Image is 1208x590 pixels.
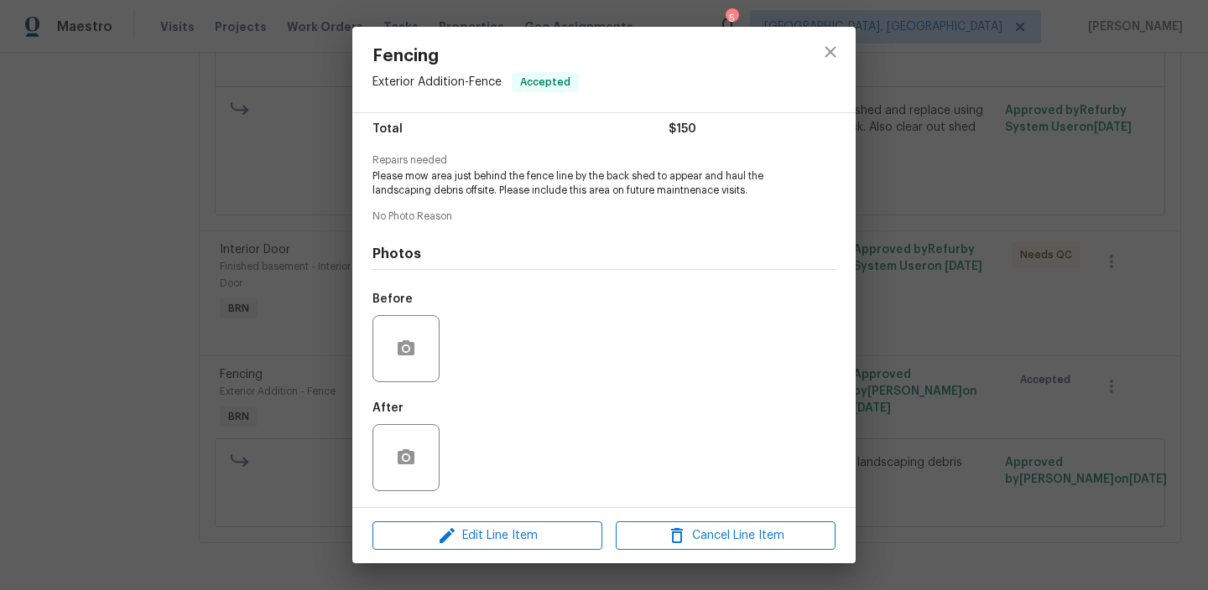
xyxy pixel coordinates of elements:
div: 5 [726,10,737,27]
span: Accepted [513,74,577,91]
span: Edit Line Item [377,525,597,546]
h5: Before [372,293,413,305]
button: Edit Line Item [372,521,602,551]
button: Cancel Line Item [616,521,836,551]
span: Fencing [372,47,579,65]
span: Exterior Addition - Fence [372,76,502,88]
span: Repairs needed [372,155,836,166]
button: close [810,32,851,72]
span: $150 [669,117,696,142]
h4: Photos [372,246,836,262]
span: No Photo Reason [372,211,836,222]
span: Total [372,117,403,142]
span: Cancel Line Item [621,525,830,546]
span: Please mow area just behind the fence line by the back shed to appear and haul the landscaping de... [372,169,789,198]
h5: After [372,402,404,414]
